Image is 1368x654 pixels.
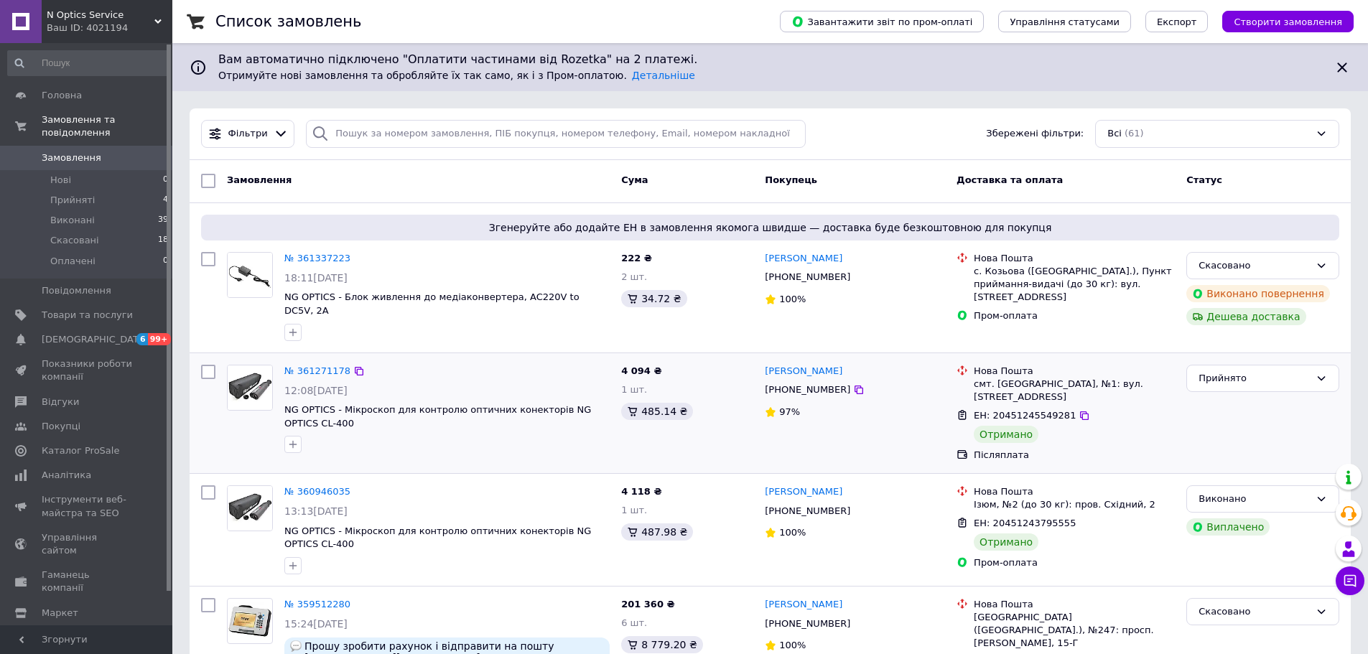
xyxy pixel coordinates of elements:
[42,309,133,322] span: Товари та послуги
[974,449,1175,462] div: Післяплата
[42,151,101,164] span: Замовлення
[765,252,842,266] a: [PERSON_NAME]
[42,444,119,457] span: Каталог ProSale
[762,268,853,286] div: [PHONE_NUMBER]
[290,640,302,652] img: :speech_balloon:
[957,174,1063,185] span: Доставка та оплата
[228,253,272,297] img: Фото товару
[228,486,272,531] img: Фото товару
[47,9,154,22] span: N Optics Service
[227,365,273,411] a: Фото товару
[974,426,1038,443] div: Отримано
[42,113,172,139] span: Замовлення та повідомлення
[163,174,168,187] span: 0
[42,396,79,408] span: Відгуки
[974,265,1175,304] div: с. Козьова ([GEOGRAPHIC_DATA].), Пункт приймання-видачі (до 30 кг): вул. [STREET_ADDRESS]
[284,272,348,284] span: 18:11[DATE]
[974,410,1076,421] span: ЕН: 20451245549281
[621,403,693,420] div: 485.14 ₴
[228,602,272,640] img: Фото товару
[284,365,350,376] a: № 361271178
[974,498,1175,511] div: Ізюм, №2 (до 30 кг): пров. Східний, 2
[47,22,172,34] div: Ваш ID: 4021194
[765,598,842,612] a: [PERSON_NAME]
[228,365,272,410] img: Фото товару
[762,380,853,399] div: [PHONE_NUMBER]
[284,404,591,429] a: NG OPTICS - Мікроскоп для контролю оптичних конекторів NG OPTICS CL-400
[1208,16,1354,27] a: Створити замовлення
[974,309,1175,322] div: Пром-оплата
[765,485,842,499] a: [PERSON_NAME]
[218,70,695,81] span: Отримуйте нові замовлення та обробляйте їх так само, як і з Пром-оплатою.
[1199,258,1310,274] div: Скасовано
[42,569,133,594] span: Гаманець компанії
[163,194,168,207] span: 4
[42,420,80,433] span: Покупці
[1222,11,1354,32] button: Створити замовлення
[974,598,1175,611] div: Нова Пошта
[42,469,91,482] span: Аналітика
[621,365,661,376] span: 4 094 ₴
[632,70,695,81] a: Детальніше
[621,486,661,497] span: 4 118 ₴
[974,611,1175,650] div: [GEOGRAPHIC_DATA] ([GEOGRAPHIC_DATA].), №247: просп. [PERSON_NAME], 15-Г
[306,120,806,148] input: Пошук за номером замовлення, ПІБ покупця, номером телефону, Email, номером накладної
[1186,285,1330,302] div: Виконано повернення
[974,533,1038,551] div: Отримано
[1336,566,1364,595] button: Чат з покупцем
[1125,128,1144,139] span: (61)
[986,127,1084,141] span: Збережені фільтри:
[50,234,99,247] span: Скасовані
[974,252,1175,265] div: Нова Пошта
[762,502,853,520] div: [PHONE_NUMBER]
[50,255,96,268] span: Оплачені
[779,406,800,417] span: 97%
[1199,604,1310,620] div: Скасовано
[42,607,78,620] span: Маркет
[1186,174,1222,185] span: Статус
[42,284,111,297] span: Повідомлення
[1186,308,1306,325] div: Дешева доставка
[284,385,348,396] span: 12:08[DATE]
[621,253,652,263] span: 222 ₴
[227,252,273,298] a: Фото товару
[284,291,580,316] a: NG OPTICS - Блок живлення до медіаконвертера, AC220V to DC5V, 2A
[158,234,168,247] span: 18
[284,525,591,550] a: NG OPTICS - Мікроскоп для контролю оптичних конекторів NG OPTICS CL-400
[207,220,1334,235] span: Згенеруйте або додайте ЕН в замовлення якомога швидше — доставка буде безкоштовною для покупця
[42,531,133,557] span: Управління сайтом
[1199,492,1310,507] div: Виконано
[50,194,95,207] span: Прийняті
[42,89,82,102] span: Головна
[42,358,133,383] span: Показники роботи компанії
[228,127,268,141] span: Фільтри
[42,333,148,346] span: [DEMOGRAPHIC_DATA]
[227,485,273,531] a: Фото товару
[621,599,675,609] span: 201 360 ₴
[621,617,647,628] span: 6 шт.
[227,598,273,644] a: Фото товару
[163,255,168,268] span: 0
[974,485,1175,498] div: Нова Пошта
[779,640,806,650] span: 100%
[284,253,350,263] a: № 361337223
[621,523,693,541] div: 487.98 ₴
[1145,11,1209,32] button: Експорт
[1010,17,1120,27] span: Управління статусами
[158,214,168,227] span: 39
[1157,17,1197,27] span: Експорт
[998,11,1131,32] button: Управління статусами
[50,214,95,227] span: Виконані
[284,618,348,630] span: 15:24[DATE]
[7,50,169,76] input: Пошук
[780,11,984,32] button: Завантажити звіт по пром-оплаті
[1186,518,1270,536] div: Виплачено
[1107,127,1122,141] span: Всі
[284,599,350,609] a: № 359512280
[621,384,647,395] span: 1 шт.
[227,174,292,185] span: Замовлення
[974,378,1175,403] div: смт. [GEOGRAPHIC_DATA], №1: вул. [STREET_ADDRESS]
